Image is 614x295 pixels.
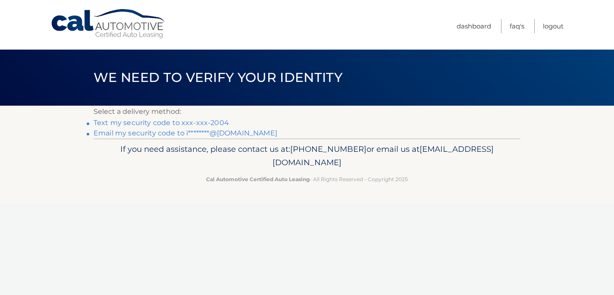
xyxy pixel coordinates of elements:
p: Select a delivery method: [94,106,520,118]
a: Logout [543,19,564,33]
a: Text my security code to xxx-xxx-2004 [94,119,229,127]
p: - All Rights Reserved - Copyright 2025 [99,175,515,184]
a: Cal Automotive [50,9,167,39]
a: Email my security code to i********@[DOMAIN_NAME] [94,129,277,137]
a: FAQ's [510,19,524,33]
strong: Cal Automotive Certified Auto Leasing [206,176,310,182]
p: If you need assistance, please contact us at: or email us at [99,142,515,170]
span: We need to verify your identity [94,69,342,85]
a: Dashboard [457,19,491,33]
span: [PHONE_NUMBER] [290,144,367,154]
